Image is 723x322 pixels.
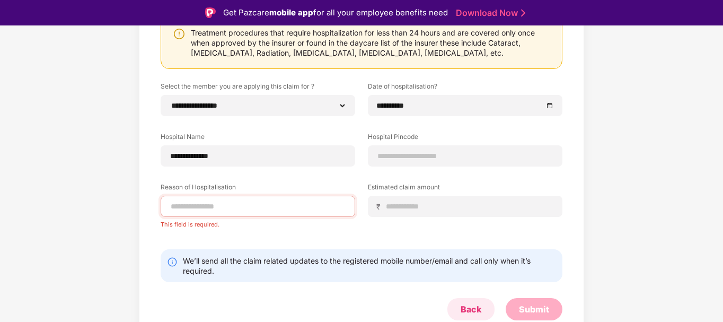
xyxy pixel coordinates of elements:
[368,182,562,196] label: Estimated claim amount
[161,182,355,196] label: Reason of Hospitalisation
[519,303,549,315] div: Submit
[173,28,186,40] img: svg+xml;base64,PHN2ZyBpZD0iV2FybmluZ18tXzI0eDI0IiBkYXRhLW5hbWU9Ildhcm5pbmcgLSAyNHgyNCIgeG1sbnM9Im...
[205,7,216,18] img: Logo
[167,257,178,267] img: svg+xml;base64,PHN2ZyBpZD0iSW5mby0yMHgyMCIgeG1sbnM9Imh0dHA6Ly93d3cudzMub3JnLzIwMDAvc3ZnIiB3aWR0aD...
[269,7,313,18] strong: mobile app
[368,82,562,95] label: Date of hospitalisation?
[183,256,556,276] div: We’ll send all the claim related updates to the registered mobile number/email and call only when...
[161,217,355,228] div: This field is required.
[376,202,385,212] span: ₹
[161,132,355,145] label: Hospital Name
[223,6,448,19] div: Get Pazcare for all your employee benefits need
[368,132,562,145] label: Hospital Pincode
[161,82,355,95] label: Select the member you are applying this claim for ?
[461,303,481,315] div: Back
[521,7,525,19] img: Stroke
[456,7,522,19] a: Download Now
[191,28,551,58] div: Treatment procedures that require hospitalization for less than 24 hours and are covered only onc...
